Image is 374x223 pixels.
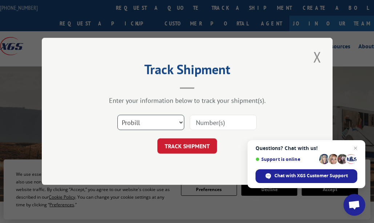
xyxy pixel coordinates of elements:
span: Chat with XGS Customer Support [256,169,357,183]
input: Number(s) [190,115,257,130]
button: Close modal [311,47,323,67]
div: Enter your information below to track your shipment(s). [78,97,296,105]
h2: Track Shipment [78,64,296,78]
span: Chat with XGS Customer Support [274,173,348,179]
a: Open chat [343,194,365,216]
span: Support is online [256,157,317,162]
span: Questions? Chat with us! [256,145,357,151]
button: TRACK SHIPMENT [157,139,217,154]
